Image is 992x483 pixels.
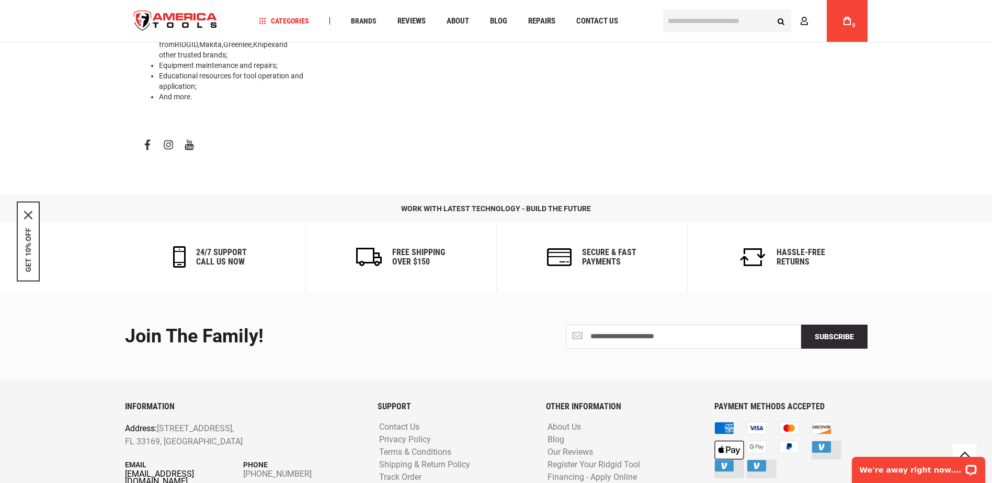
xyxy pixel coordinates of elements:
a: Financing - Apply Online [545,473,640,482]
h6: INFORMATION [125,402,362,411]
p: Email [125,459,244,470]
span: Reviews [397,17,426,25]
button: Subscribe [801,325,868,349]
button: Close [24,211,32,220]
span: Repairs [528,17,555,25]
h6: secure & fast payments [582,248,636,266]
iframe: LiveChat chat widget [845,450,992,483]
a: Terms & Conditions [377,447,454,457]
a: About Us [545,422,584,432]
a: store logo [125,2,226,41]
a: RIDGID [175,40,198,49]
span: Subscribe [815,332,854,341]
a: About [442,14,474,28]
a: Equipment maintenance and repairs [159,61,276,70]
h6: SUPPORT [378,402,530,411]
div: Join the Family! [125,326,488,347]
span: Address: [125,423,157,433]
button: GET 10% OFF [24,228,32,272]
span: Brands [351,17,377,25]
h6: Hassle-Free Returns [777,248,825,266]
li: And more. [159,91,305,102]
a: Brands [346,14,381,28]
a: Makita [199,40,222,49]
a: Track Order [377,473,424,482]
img: America Tools [125,2,226,41]
a: Blog [485,14,512,28]
span: Categories [259,17,309,25]
p: Phone [243,459,362,470]
a: Blog [545,435,567,445]
span: Contact Us [576,17,618,25]
li: Educational resources for tool operation and application; [159,71,305,91]
a: Contact Us [572,14,623,28]
a: Contact Us [377,422,422,432]
a: Reviews [393,14,430,28]
a: Greenlee [223,40,252,49]
p: [STREET_ADDRESS], FL 33169, [GEOGRAPHIC_DATA] [125,422,315,448]
li: and tools from , , , and other trusted brands; [159,29,305,60]
h6: OTHER INFORMATION [546,402,699,411]
span: About [447,17,469,25]
li: ; [159,60,305,71]
a: [PHONE_NUMBER] [243,470,362,478]
span: 0 [852,22,856,28]
h6: 24/7 support call us now [196,248,247,266]
a: Categories [254,14,314,28]
a: Our Reviews [545,447,596,457]
a: Knipex [253,40,275,49]
h6: PAYMENT METHODS ACCEPTED [714,402,867,411]
a: Register Your Ridgid Tool [545,460,643,470]
span: Blog [490,17,507,25]
svg: close icon [24,211,32,220]
a: Repairs [523,14,560,28]
button: Search [771,11,791,31]
a: Privacy Policy [377,435,434,445]
a: Shipping & Return Policy [377,460,473,470]
h6: Free Shipping Over $150 [392,248,445,266]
